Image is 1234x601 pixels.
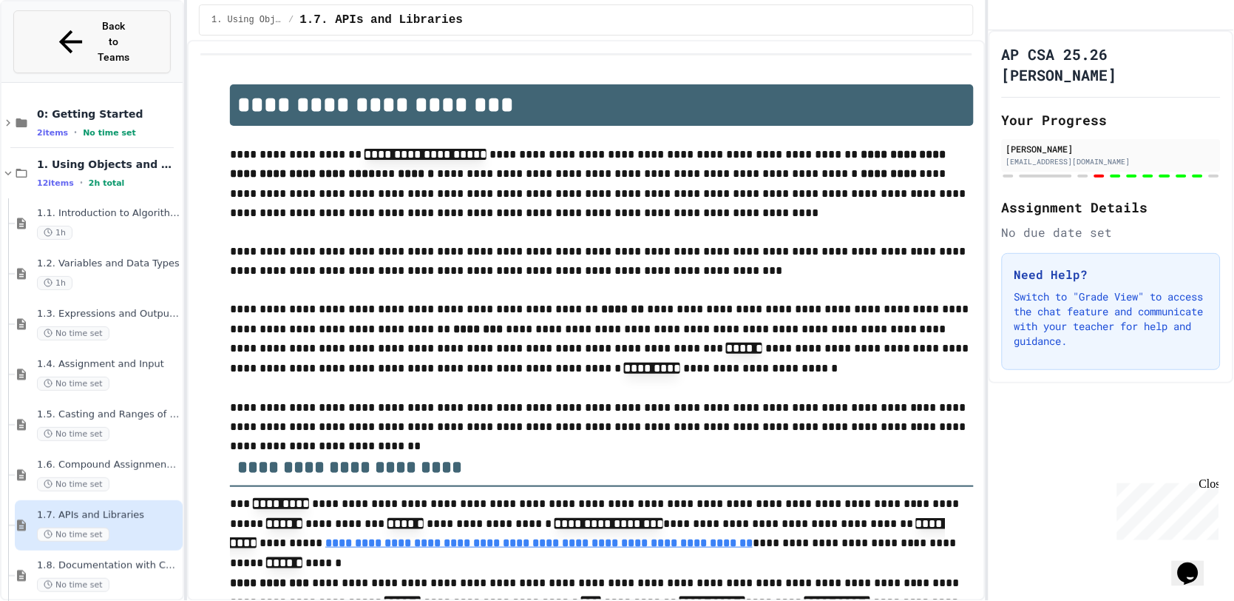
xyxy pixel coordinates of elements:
[89,178,125,188] span: 2h total
[1006,142,1216,155] div: [PERSON_NAME]
[37,308,180,320] span: 1.3. Expressions and Output [New]
[37,528,109,542] span: No time set
[37,276,72,290] span: 1h
[299,11,463,29] span: 1.7. APIs and Libraries
[1002,110,1221,130] h2: Your Progress
[83,128,136,138] span: No time set
[288,14,294,26] span: /
[37,427,109,441] span: No time set
[13,10,171,73] button: Back to Teams
[37,326,109,340] span: No time set
[37,358,180,371] span: 1.4. Assignment and Input
[1014,289,1208,349] p: Switch to "Grade View" to access the chat feature and communicate with your teacher for help and ...
[37,459,180,471] span: 1.6. Compound Assignment Operators
[37,409,180,421] span: 1.5. Casting and Ranges of Values
[74,127,77,138] span: •
[1002,224,1221,241] div: No due date set
[37,158,180,171] span: 1. Using Objects and Methods
[1172,542,1219,586] iframe: chat widget
[37,128,68,138] span: 2 items
[37,477,109,491] span: No time set
[1002,44,1221,85] h1: AP CSA 25.26 [PERSON_NAME]
[1002,197,1221,218] h2: Assignment Details
[37,226,72,240] span: 1h
[37,560,180,572] span: 1.8. Documentation with Comments and Preconditions
[37,377,109,391] span: No time set
[37,178,74,188] span: 12 items
[37,258,180,270] span: 1.2. Variables and Data Types
[1111,477,1219,540] iframe: chat widget
[211,14,282,26] span: 1. Using Objects and Methods
[1006,156,1216,167] div: [EMAIL_ADDRESS][DOMAIN_NAME]
[80,177,83,189] span: •
[37,509,180,522] span: 1.7. APIs and Libraries
[37,207,180,220] span: 1.1. Introduction to Algorithms, Programming, and Compilers
[37,107,180,121] span: 0: Getting Started
[1014,266,1208,283] h3: Need Help?
[6,6,102,94] div: Chat with us now!Close
[97,19,132,65] span: Back to Teams
[37,578,109,592] span: No time set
